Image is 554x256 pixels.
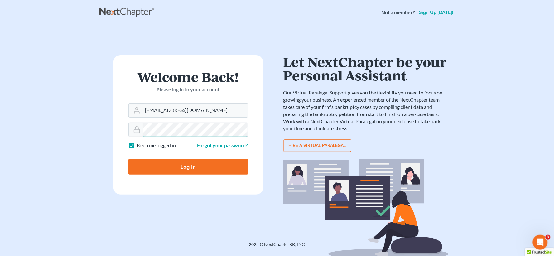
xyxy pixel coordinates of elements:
[283,55,449,82] h1: Let NextChapter be your Personal Assistant
[128,159,248,175] input: Log In
[283,139,351,152] a: Hire a virtual paralegal
[546,235,551,240] span: 3
[99,241,455,253] div: 2025 © NextChapterBK, INC
[382,9,415,16] strong: Not a member?
[128,86,248,93] p: Please log in to your account
[283,89,449,132] p: Our Virtual Paralegal Support gives you the flexibility you need to focus on growing your busines...
[143,104,248,117] input: Email Address
[137,142,176,149] label: Keep me logged in
[418,10,455,15] a: Sign up [DATE]!
[533,235,548,250] iframe: Intercom live chat
[197,142,248,148] a: Forgot your password?
[128,70,248,84] h1: Welcome Back!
